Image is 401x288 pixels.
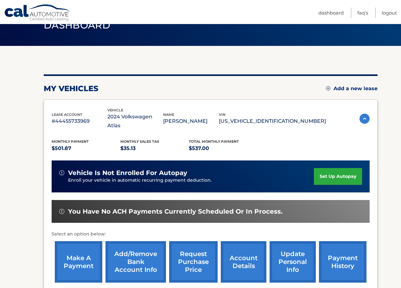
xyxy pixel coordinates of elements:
p: $537.00 [189,144,258,153]
p: $501.87 [52,144,120,153]
a: update personal info [270,241,316,283]
img: alert-white.svg [59,170,64,175]
span: lease account [52,112,82,117]
span: name [163,112,174,117]
span: Monthly sales Tax [120,139,159,144]
a: request purchase price [169,241,218,283]
a: account details [221,241,266,283]
span: vehicle [107,108,123,112]
span: vehicle is not enrolled for autopay [68,169,187,177]
p: #44455733969 [52,117,107,126]
span: Dashboard [44,19,110,31]
a: Logout [382,8,397,18]
p: Enroll your vehicle in automatic recurring payment deduction. [68,177,314,184]
p: [US_VEHICLE_IDENTIFICATION_NUMBER] [219,117,326,126]
h2: my vehicles [44,84,99,93]
p: 2024 Volkswagen Atlas [107,112,163,130]
p: $35.13 [120,144,189,153]
a: make a payment [55,241,102,283]
p: [PERSON_NAME] [163,117,219,126]
a: FAQ's [357,8,368,18]
span: Monthly Payment [52,139,89,144]
span: Total Monthly Payment [189,139,239,144]
img: add.svg [326,86,330,91]
span: vin [219,112,226,117]
a: Add/Remove bank account info [105,241,166,283]
a: set up autopay [314,168,362,185]
img: alert-white.svg [59,209,64,214]
a: payment history [319,241,366,283]
a: Cal Automotive [4,4,71,22]
p: Select an option below: [52,230,370,238]
span: You have no ACH payments currently scheduled or in process. [68,208,283,216]
a: Dashboard [318,8,344,18]
a: Add a new lease [326,85,378,92]
img: accordion-active.svg [360,114,370,124]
